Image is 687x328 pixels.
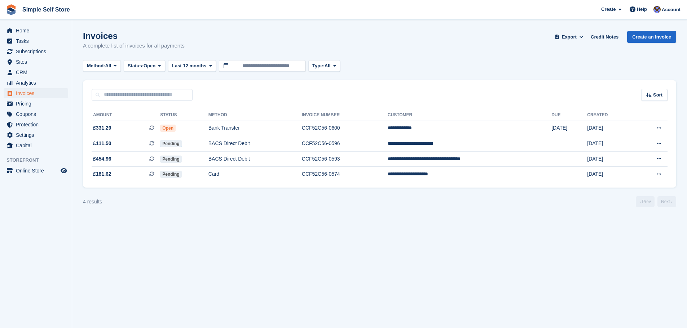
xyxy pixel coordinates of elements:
button: Method: All [83,60,121,72]
span: CRM [16,67,59,77]
a: Preview store [60,166,68,175]
button: Export [553,31,585,43]
th: Method [208,109,302,121]
button: Type: All [308,60,340,72]
a: menu [4,120,68,130]
span: Home [16,26,59,36]
th: Status [160,109,208,121]
a: menu [4,26,68,36]
span: All [325,62,331,69]
span: Help [637,6,647,13]
span: Protection [16,120,59,130]
span: Settings [16,130,59,140]
span: Create [601,6,616,13]
div: 4 results [83,198,102,206]
span: Tasks [16,36,59,46]
span: Invoices [16,88,59,98]
td: [DATE] [587,151,633,167]
a: menu [4,78,68,88]
span: All [105,62,111,69]
span: Status: [128,62,144,69]
span: Account [662,6,681,13]
nav: Page [634,196,678,207]
span: Analytics [16,78,59,88]
td: Card [208,167,302,182]
td: BACS Direct Debit [208,136,302,152]
img: Sharon Hughes [653,6,661,13]
button: Status: Open [124,60,165,72]
button: Last 12 months [168,60,216,72]
h1: Invoices [83,31,185,41]
span: Pending [160,171,181,178]
a: menu [4,46,68,57]
span: Sites [16,57,59,67]
span: Online Store [16,166,59,176]
span: Last 12 months [172,62,206,69]
a: menu [4,57,68,67]
a: menu [4,166,68,176]
a: menu [4,99,68,109]
a: menu [4,109,68,119]
span: Subscriptions [16,46,59,57]
th: Created [587,109,633,121]
span: Type: [312,62,325,69]
th: Invoice Number [302,109,388,121]
a: Create an Invoice [627,31,676,43]
span: Open [144,62,155,69]
a: Previous [636,196,655,207]
td: CCF52C56-0600 [302,121,388,136]
td: CCF52C56-0593 [302,151,388,167]
span: £181.62 [93,170,111,178]
span: Sort [653,91,662,99]
span: Pending [160,140,181,147]
p: A complete list of invoices for all payments [83,42,185,50]
td: [DATE] [551,121,587,136]
td: CCF52C56-0574 [302,167,388,182]
td: [DATE] [587,136,633,152]
span: £331.29 [93,124,111,132]
th: Due [551,109,587,121]
a: menu [4,130,68,140]
span: Open [160,125,176,132]
a: Credit Notes [588,31,621,43]
td: Bank Transfer [208,121,302,136]
a: menu [4,140,68,150]
a: Next [657,196,676,207]
span: Method: [87,62,105,69]
th: Customer [388,109,551,121]
span: Pricing [16,99,59,109]
a: menu [4,88,68,98]
span: Storefront [6,157,72,164]
a: Simple Self Store [19,4,73,15]
img: stora-icon-8386f47178a22dfd0bd8f6a31ec36ba5ce8667c1dd55bd0f319d3a0aa187defe.svg [6,4,17,15]
td: BACS Direct Debit [208,151,302,167]
span: Capital [16,140,59,150]
span: Coupons [16,109,59,119]
span: Export [562,33,577,41]
span: Pending [160,156,181,163]
a: menu [4,67,68,77]
th: Amount [92,109,160,121]
span: £111.50 [93,140,111,147]
span: £454.96 [93,155,111,163]
td: [DATE] [587,121,633,136]
a: menu [4,36,68,46]
td: [DATE] [587,167,633,182]
td: CCF52C56-0596 [302,136,388,152]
